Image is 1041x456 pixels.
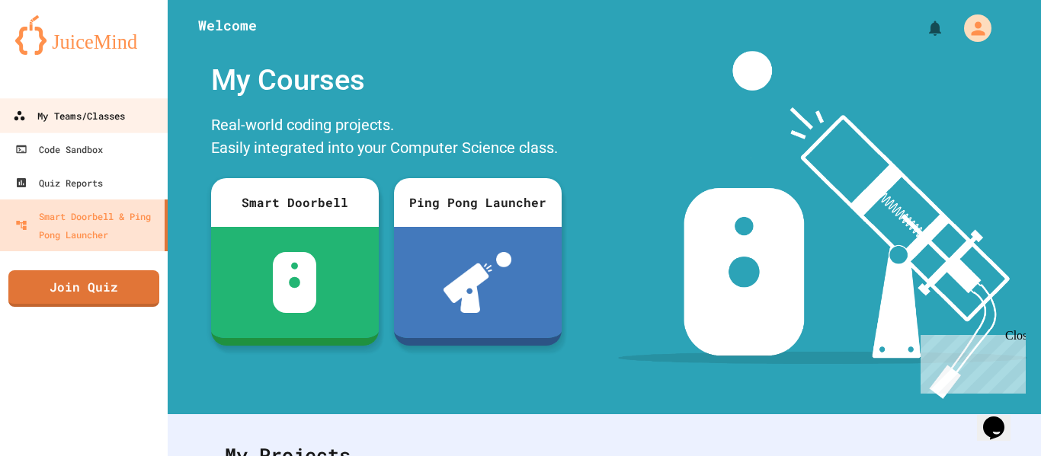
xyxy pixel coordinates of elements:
div: My Teams/Classes [13,107,125,126]
iframe: chat widget [977,395,1026,441]
div: My Notifications [898,15,948,41]
div: My Account [948,11,995,46]
div: My Courses [203,51,569,110]
div: Smart Doorbell & Ping Pong Launcher [15,207,159,244]
div: Ping Pong Launcher [394,178,562,227]
img: ppl-with-ball.png [444,252,511,313]
div: Smart Doorbell [211,178,379,227]
img: sdb-white.svg [273,252,316,313]
div: Real-world coding projects. Easily integrated into your Computer Science class. [203,110,569,167]
div: Chat with us now!Close [6,6,105,97]
img: logo-orange.svg [15,15,152,55]
div: Quiz Reports [15,174,103,192]
a: Join Quiz [8,270,159,307]
img: banner-image-my-projects.png [618,51,1027,399]
div: Code Sandbox [15,140,103,158]
iframe: chat widget [914,329,1026,394]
